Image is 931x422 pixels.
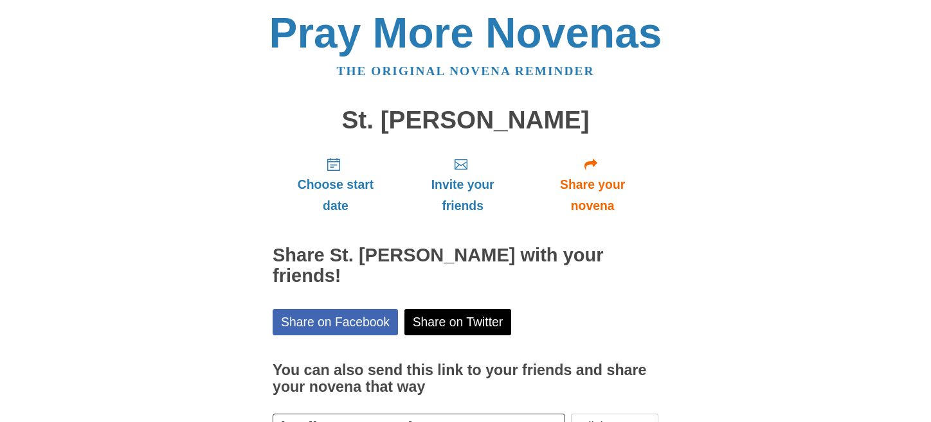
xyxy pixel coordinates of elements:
[273,146,399,223] a: Choose start date
[273,245,658,286] h2: Share St. [PERSON_NAME] with your friends!
[539,174,646,216] span: Share your novena
[404,309,512,335] a: Share on Twitter
[527,146,658,223] a: Share your novena
[273,362,658,395] h3: You can also send this link to your friends and share your novena that way
[337,64,595,78] a: The original novena reminder
[269,9,662,57] a: Pray More Novenas
[399,146,527,223] a: Invite your friends
[273,309,398,335] a: Share on Facebook
[285,174,386,216] span: Choose start date
[411,174,514,216] span: Invite your friends
[273,107,658,134] h1: St. [PERSON_NAME]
